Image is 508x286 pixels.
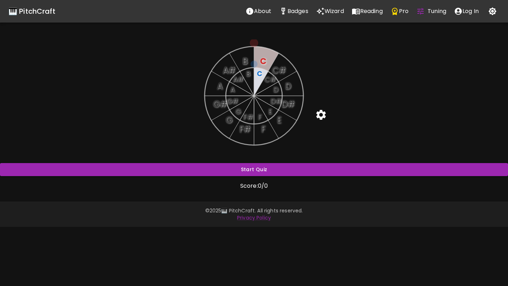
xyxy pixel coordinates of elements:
text: E [268,106,272,116]
button: Tuning Quiz [412,4,450,18]
button: About [242,4,275,18]
text: B [246,69,250,79]
text: G [226,114,232,126]
p: Badges [288,7,308,15]
text: A# [233,74,243,84]
p: Tuning [428,7,446,15]
a: Privacy Policy [237,214,271,221]
text: D [285,80,291,92]
p: Pro [399,7,409,15]
text: F# [239,123,250,135]
text: D# [270,96,282,106]
text: D [273,85,278,94]
text: E [277,114,281,126]
text: C# [272,64,286,76]
p: About [254,7,271,15]
text: G# [213,98,227,110]
p: © 2025 🎹 PitchCraft. All rights reserved. [51,207,457,214]
text: F# [243,112,253,122]
text: A [217,80,223,92]
text: B [242,55,248,67]
button: Stats [275,4,312,18]
button: account of current user [450,4,483,18]
text: D# [282,98,295,110]
text: G [235,106,241,116]
button: Wizard [312,4,348,18]
a: 🎹 PitchCraft [8,6,55,17]
text: C# [264,74,276,84]
text: A# [223,64,235,76]
p: Wizard [325,7,344,15]
text: C [260,55,266,67]
p: Log In [462,7,479,15]
text: F [258,112,262,122]
button: Reading [348,4,387,18]
text: F [261,123,265,135]
text: A [230,85,235,94]
text: G# [226,96,238,106]
text: C [257,69,262,79]
p: Reading [360,7,383,15]
button: Pro [387,4,412,18]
